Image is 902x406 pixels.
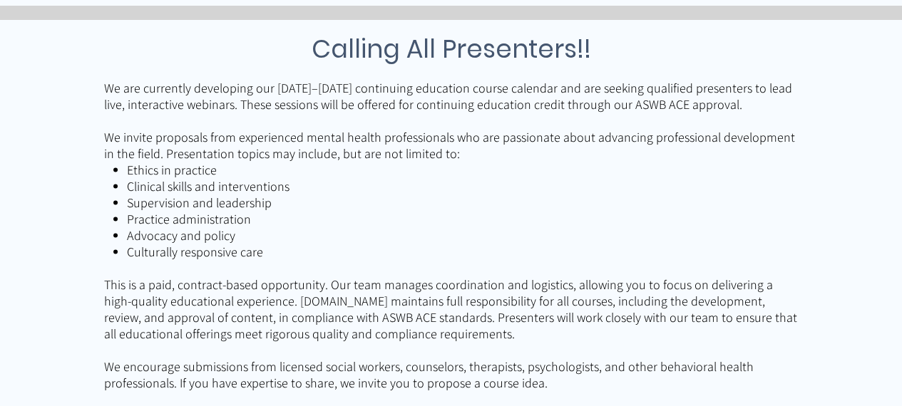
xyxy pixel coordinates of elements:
[127,211,799,227] p: Practice administration
[104,30,799,68] h3: Calling All Presenters!!
[127,227,799,244] p: Advocacy and policy
[127,162,799,178] p: Ethics in practice
[127,244,799,260] p: Culturally responsive care
[104,129,799,162] p: We invite proposals from experienced mental health professionals who are passionate about advanci...
[104,80,799,113] p: We are currently developing our [DATE]–[DATE] continuing education course calendar and are seekin...
[104,260,799,342] p: This is a paid, contract-based opportunity. Our team manages coordination and logistics, allowing...
[127,194,799,211] p: Supervision and leadership
[127,178,799,194] p: Clinical skills and interventions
